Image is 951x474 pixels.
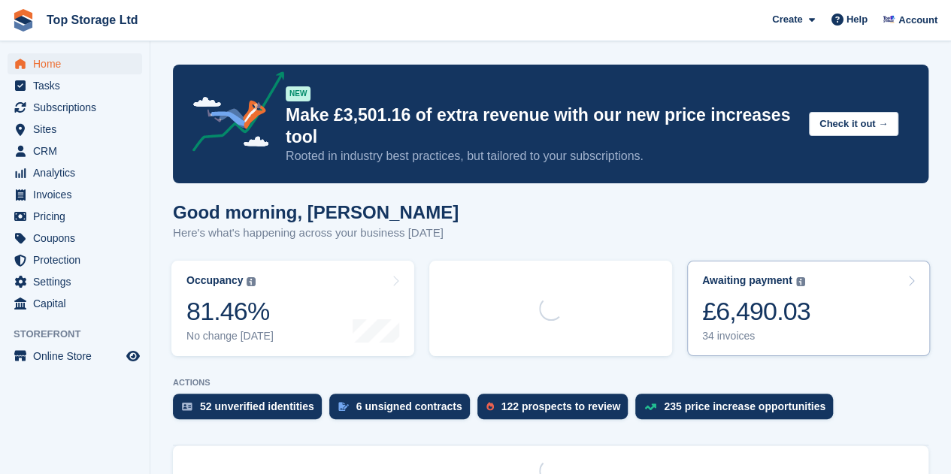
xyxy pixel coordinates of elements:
span: Tasks [33,75,123,96]
div: 81.46% [186,296,274,327]
img: stora-icon-8386f47178a22dfd0bd8f6a31ec36ba5ce8667c1dd55bd0f319d3a0aa187defe.svg [12,9,35,32]
span: Create [772,12,802,27]
div: 235 price increase opportunities [664,400,825,412]
div: NEW [286,86,310,101]
a: menu [8,346,142,367]
a: menu [8,184,142,205]
span: Home [33,53,123,74]
a: 122 prospects to review [477,394,636,427]
span: Account [898,13,937,28]
span: Coupons [33,228,123,249]
a: menu [8,75,142,96]
div: Occupancy [186,274,243,287]
p: Rooted in industry best practices, but tailored to your subscriptions. [286,148,797,165]
div: No change [DATE] [186,330,274,343]
a: Preview store [124,347,142,365]
div: Awaiting payment [702,274,792,287]
span: Storefront [14,327,150,342]
div: 34 invoices [702,330,810,343]
img: icon-info-grey-7440780725fd019a000dd9b08b2336e03edf1995a4989e88bcd33f0948082b44.svg [796,277,805,286]
span: Sites [33,119,123,140]
a: menu [8,293,142,314]
img: icon-info-grey-7440780725fd019a000dd9b08b2336e03edf1995a4989e88bcd33f0948082b44.svg [247,277,256,286]
a: menu [8,140,142,162]
a: 6 unsigned contracts [329,394,477,427]
div: 122 prospects to review [501,400,621,412]
a: Occupancy 81.46% No change [DATE] [171,261,414,356]
a: menu [8,162,142,183]
span: Subscriptions [33,97,123,118]
a: menu [8,97,142,118]
span: Invoices [33,184,123,205]
p: ACTIONS [173,378,928,388]
span: Help [847,12,868,27]
img: price-adjustments-announcement-icon-8257ccfd72463d97f412b2fc003d46551f7dbcb40ab6d574587a9cd5c0d94... [180,71,285,157]
span: Online Store [33,346,123,367]
span: CRM [33,140,123,162]
img: contract_signature_icon-13c848040528278c33f63329250d36e43548de30e8caae1d1a13099fd9432cc5.svg [338,402,349,411]
h1: Good morning, [PERSON_NAME] [173,202,459,222]
a: menu [8,53,142,74]
p: Here's what's happening across your business [DATE] [173,225,459,242]
a: 235 price increase opportunities [635,394,840,427]
img: prospect-51fa495bee0391a8d652442698ab0144808aea92771e9ea1ae160a38d050c398.svg [486,402,494,411]
p: Make £3,501.16 of extra revenue with our new price increases tool [286,104,797,148]
img: verify_identity-adf6edd0f0f0b5bbfe63781bf79b02c33cf7c696d77639b501bdc392416b5a36.svg [182,402,192,411]
a: menu [8,206,142,227]
span: Pricing [33,206,123,227]
a: Top Storage Ltd [41,8,144,32]
img: Sam Topham [881,12,896,27]
span: Analytics [33,162,123,183]
div: £6,490.03 [702,296,810,327]
a: 52 unverified identities [173,394,329,427]
img: price_increase_opportunities-93ffe204e8149a01c8c9dc8f82e8f89637d9d84a8eef4429ea346261dce0b2c0.svg [644,403,656,410]
a: menu [8,249,142,270]
a: menu [8,228,142,249]
a: Awaiting payment £6,490.03 34 invoices [687,261,930,356]
span: Capital [33,293,123,314]
div: 52 unverified identities [200,400,314,412]
div: 6 unsigned contracts [356,400,462,412]
span: Protection [33,249,123,270]
a: menu [8,271,142,292]
button: Check it out → [809,112,898,137]
a: menu [8,119,142,140]
span: Settings [33,271,123,292]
